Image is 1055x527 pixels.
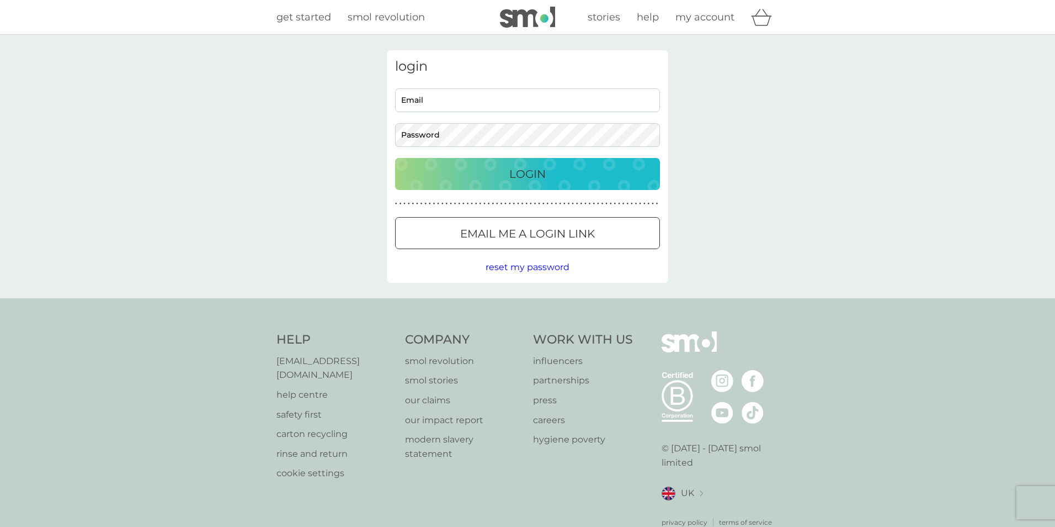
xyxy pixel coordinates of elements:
p: ● [441,201,444,207]
p: ● [403,201,406,207]
a: careers [533,413,633,428]
p: ● [458,201,460,207]
a: smol revolution [348,9,425,25]
a: [EMAIL_ADDRESS][DOMAIN_NAME] [276,354,394,382]
p: ● [635,201,637,207]
a: press [533,393,633,408]
p: ● [424,201,427,207]
span: smol revolution [348,11,425,23]
span: my account [675,11,734,23]
p: ● [597,201,599,207]
p: ● [416,201,418,207]
div: basket [751,6,779,28]
p: ● [547,201,549,207]
p: ● [420,201,423,207]
p: ● [563,201,566,207]
p: ● [631,201,633,207]
img: visit the smol Instagram page [711,370,733,392]
a: rinse and return [276,447,394,461]
p: ● [542,201,545,207]
p: ● [517,201,519,207]
button: reset my password [486,260,569,275]
p: ● [593,201,595,207]
p: ● [648,201,650,207]
p: ● [479,201,482,207]
a: modern slavery statement [405,433,523,461]
p: ● [622,201,625,207]
h4: Work With Us [533,331,633,349]
p: ● [610,201,612,207]
a: smol revolution [405,354,523,368]
p: ● [652,201,654,207]
p: ● [450,201,452,207]
p: ● [568,201,570,207]
a: help [637,9,659,25]
p: ● [551,201,553,207]
p: ● [429,201,431,207]
p: partnerships [533,373,633,388]
span: UK [681,486,694,500]
p: ● [572,201,574,207]
p: ● [580,201,583,207]
img: smol [500,7,555,28]
p: ● [471,201,473,207]
a: hygiene poverty [533,433,633,447]
p: ● [626,201,628,207]
p: ● [412,201,414,207]
p: ● [433,201,435,207]
p: © [DATE] - [DATE] smol limited [662,441,779,470]
p: ● [521,201,524,207]
span: help [637,11,659,23]
p: ● [509,201,511,207]
a: my account [675,9,734,25]
p: ● [589,201,591,207]
p: ● [643,201,646,207]
img: select a new location [700,491,703,497]
p: ● [395,201,397,207]
a: cookie settings [276,466,394,481]
p: ● [513,201,515,207]
p: our impact report [405,413,523,428]
a: safety first [276,408,394,422]
a: stories [588,9,620,25]
img: visit the smol Youtube page [711,402,733,424]
a: our claims [405,393,523,408]
a: help centre [276,388,394,402]
p: ● [525,201,527,207]
a: carton recycling [276,427,394,441]
p: Email me a login link [460,225,595,243]
span: reset my password [486,262,569,272]
p: ● [467,201,469,207]
p: ● [618,201,620,207]
h4: Company [405,331,523,349]
p: ● [408,201,410,207]
p: ● [530,201,532,207]
p: ● [639,201,641,207]
p: Login [509,165,546,183]
p: ● [605,201,608,207]
p: ● [462,201,465,207]
p: influencers [533,354,633,368]
img: smol [662,331,717,369]
p: ● [601,201,604,207]
p: ● [656,201,658,207]
button: Email me a login link [395,217,660,249]
img: visit the smol Facebook page [742,370,764,392]
p: ● [496,201,498,207]
p: ● [555,201,557,207]
p: ● [614,201,616,207]
a: smol stories [405,373,523,388]
p: ● [488,201,490,207]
